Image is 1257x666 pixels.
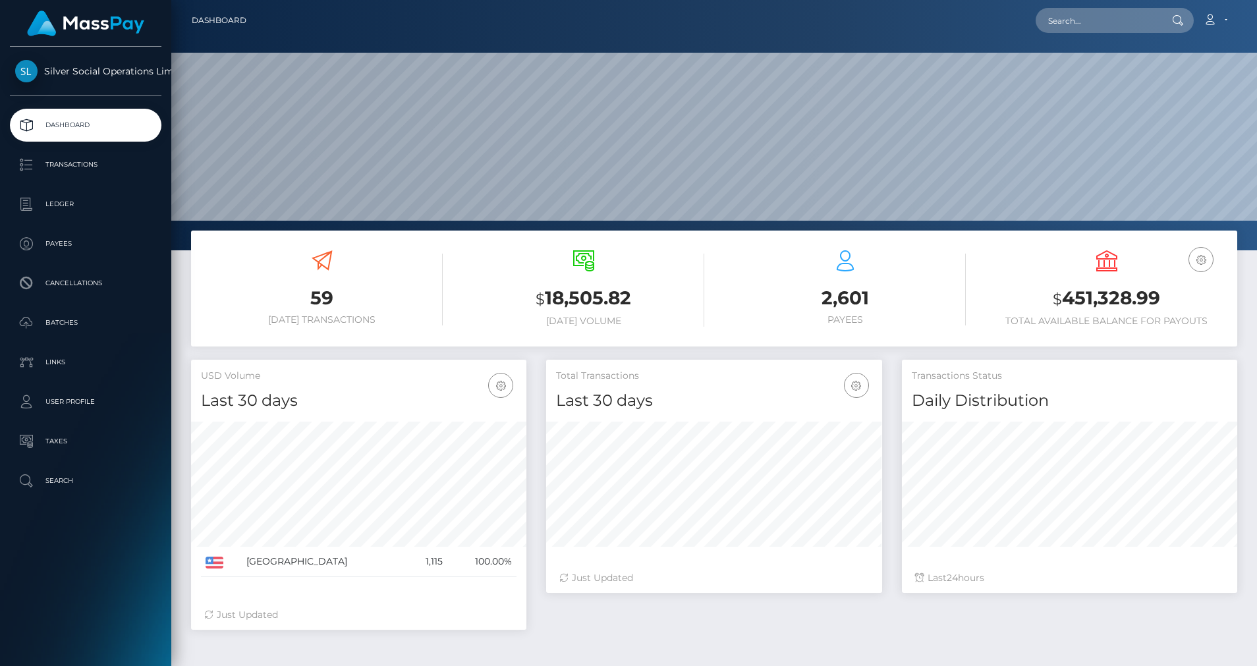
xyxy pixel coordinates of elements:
[1036,8,1159,33] input: Search...
[201,285,443,311] h3: 59
[986,285,1227,312] h3: 451,328.99
[10,65,161,77] span: Silver Social Operations Limited
[15,471,156,491] p: Search
[724,285,966,311] h3: 2,601
[15,392,156,412] p: User Profile
[15,313,156,333] p: Batches
[10,385,161,418] a: User Profile
[986,316,1227,327] h6: Total Available Balance for Payouts
[10,346,161,379] a: Links
[15,115,156,135] p: Dashboard
[15,352,156,372] p: Links
[408,547,447,577] td: 1,115
[15,194,156,214] p: Ledger
[462,285,704,312] h3: 18,505.82
[10,267,161,300] a: Cancellations
[559,571,868,585] div: Just Updated
[192,7,246,34] a: Dashboard
[10,464,161,497] a: Search
[10,306,161,339] a: Batches
[15,273,156,293] p: Cancellations
[1053,290,1062,308] small: $
[947,572,958,584] span: 24
[10,148,161,181] a: Transactions
[15,155,156,175] p: Transactions
[206,557,223,569] img: US.png
[912,389,1227,412] h4: Daily Distribution
[10,109,161,142] a: Dashboard
[204,608,513,622] div: Just Updated
[556,389,872,412] h4: Last 30 days
[536,290,545,308] small: $
[912,370,1227,383] h5: Transactions Status
[10,425,161,458] a: Taxes
[10,227,161,260] a: Payees
[10,188,161,221] a: Ledger
[27,11,144,36] img: MassPay Logo
[447,547,517,577] td: 100.00%
[201,389,517,412] h4: Last 30 days
[915,571,1224,585] div: Last hours
[556,370,872,383] h5: Total Transactions
[15,431,156,451] p: Taxes
[15,60,38,82] img: Silver Social Operations Limited
[201,370,517,383] h5: USD Volume
[201,314,443,325] h6: [DATE] Transactions
[15,234,156,254] p: Payees
[242,547,408,577] td: [GEOGRAPHIC_DATA]
[724,314,966,325] h6: Payees
[462,316,704,327] h6: [DATE] Volume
